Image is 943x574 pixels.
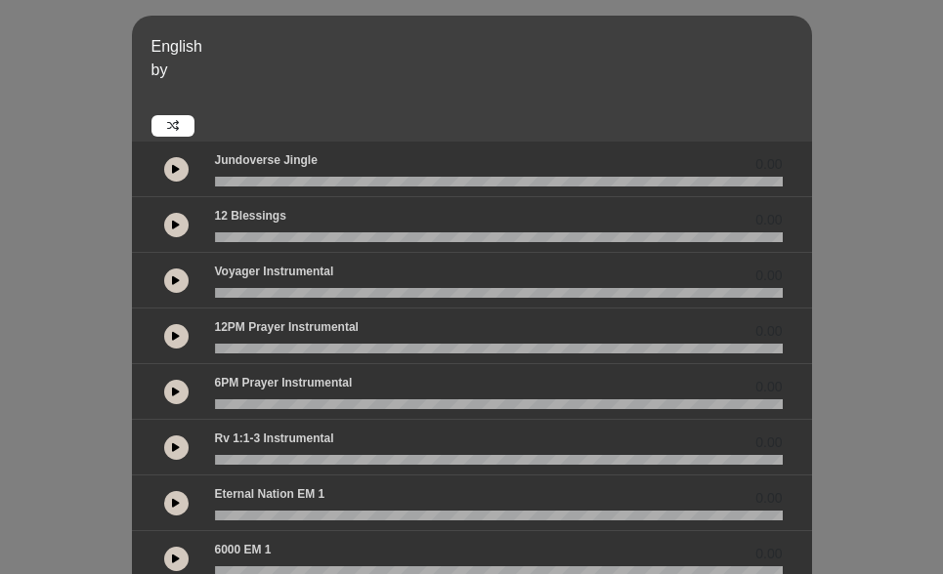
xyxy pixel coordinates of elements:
[215,263,334,280] p: Voyager Instrumental
[755,544,782,564] span: 0.00
[215,485,325,503] p: Eternal Nation EM 1
[215,374,353,391] p: 6PM Prayer Instrumental
[755,210,782,230] span: 0.00
[215,318,359,336] p: 12PM Prayer Instrumental
[215,151,318,169] p: Jundoverse Jingle
[755,154,782,175] span: 0.00
[215,541,272,558] p: 6000 EM 1
[215,430,334,447] p: Rv 1:1-3 Instrumental
[755,321,782,342] span: 0.00
[151,35,807,59] p: English
[215,207,286,225] p: 12 Blessings
[755,488,782,509] span: 0.00
[755,432,782,453] span: 0.00
[755,266,782,286] span: 0.00
[755,377,782,397] span: 0.00
[151,61,168,78] span: by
